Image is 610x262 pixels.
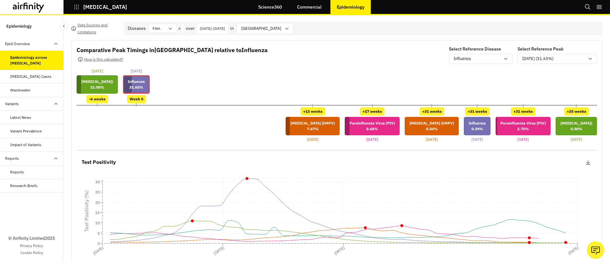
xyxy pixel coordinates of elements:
[471,137,483,142] p: [DATE]
[230,25,234,32] p: in
[307,137,319,142] p: [DATE]
[91,68,103,74] p: [DATE]
[95,200,100,205] tspan: 20
[469,126,486,132] p: 0.39 %
[500,120,546,126] p: Parainfluenza Virus (PIV)
[6,20,32,32] p: Epidemiology
[10,115,31,120] div: Latest News
[560,126,592,132] p: 0.50 %
[337,4,364,10] p: Epidemiology
[420,107,444,116] div: +31 weeks
[98,231,100,236] tspan: 5
[78,22,119,36] p: Data Sources and Limitations
[560,120,592,126] p: [MEDICAL_DATA])
[517,137,529,142] p: [DATE]
[8,235,55,242] p: © Airfinity Limited 2025
[426,137,438,142] p: [DATE]
[10,128,42,134] div: Variant Prevalence
[128,84,145,90] p: 31.65 %
[333,245,346,256] tspan: [DATE]
[149,24,168,33] div: 5 Sel.
[564,107,589,116] div: +35 weeks
[82,158,116,166] p: Test Positivity
[95,190,100,194] tspan: 25
[128,79,145,84] p: Influenza
[98,241,100,246] tspan: 0
[522,56,553,62] p: [DATE] (31.65%)
[81,79,113,84] p: [MEDICAL_DATA])
[500,126,546,132] p: 2.75 %
[5,156,19,161] div: Reports
[74,2,127,12] button: [MEDICAL_DATA]
[10,169,24,175] div: Reports
[10,55,58,66] div: Epidemiology across [MEDICAL_DATA]
[127,95,146,103] div: Week 0
[585,2,591,12] button: Search
[511,107,535,116] div: +31 weeks
[366,137,378,142] p: [DATE]
[128,25,146,32] div: Diseases
[84,56,123,63] p: How is this calculated?
[301,107,325,116] div: +13 weeks
[469,120,486,126] p: Influenza
[186,25,195,32] p: over
[95,220,100,225] tspan: 10
[290,126,335,132] p: 7.67 %
[518,46,564,52] p: Select Reference Peak
[10,183,37,189] div: Research Briefs
[86,95,108,103] div: -6 weeks
[454,56,471,62] p: Influenza
[77,54,124,64] button: How is this calculated?
[20,250,43,256] a: Cookie Policy
[449,46,501,52] p: Select Reference Disease
[410,120,454,126] p: [MEDICAL_DATA] (hMPV)
[410,126,454,132] p: 0.54 %
[95,210,100,215] tspan: 15
[5,101,19,107] div: Variants
[81,84,113,90] p: 11.00 %
[567,245,579,256] tspan: [DATE]
[83,4,127,10] p: [MEDICAL_DATA]
[77,46,268,54] p: Comparative Peak Timings in [GEOGRAPHIC_DATA] relative to Influenza
[20,243,43,249] a: Privacy Policy
[10,74,51,79] div: [MEDICAL_DATA] Cases
[95,179,100,184] tspan: 30
[349,126,395,132] p: 8.68 %
[587,241,604,259] button: Ask our analysts
[465,107,490,116] div: +31 weeks
[71,24,119,34] button: Data Sources and Limitations
[83,190,90,232] tspan: Test Positivity (%)
[360,107,384,116] div: +17 weeks
[10,87,30,93] div: Wastewater
[290,120,335,126] p: [MEDICAL_DATA] (hMPV)
[571,137,582,142] p: [DATE]
[92,245,105,256] tspan: [DATE]
[60,22,68,30] button: Close Sidebar
[5,41,30,47] div: Epid Overview
[200,26,225,31] p: [DATE] - [DATE]
[10,142,41,148] div: Impact of Variants
[131,68,142,74] p: [DATE]
[349,120,395,126] p: Parainfluenza Virus (PIV)
[213,245,225,256] tspan: [DATE]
